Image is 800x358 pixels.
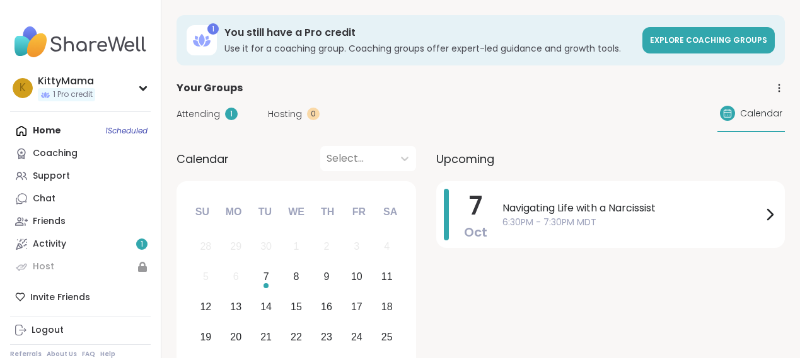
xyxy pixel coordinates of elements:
div: Friends [33,215,66,228]
div: Invite Friends [10,286,151,308]
div: Choose Monday, October 20th, 2025 [223,323,250,350]
div: 11 [381,268,393,285]
span: 1 Pro credit [53,89,93,100]
span: Oct [464,223,487,241]
div: 3 [354,238,359,255]
div: 17 [351,298,362,315]
div: 16 [321,298,332,315]
a: Activity1 [10,233,151,255]
div: Choose Wednesday, October 8th, 2025 [283,264,310,291]
div: Activity [33,238,66,250]
div: Choose Tuesday, October 21st, 2025 [253,323,280,350]
div: 19 [200,328,211,345]
div: 7 [264,268,269,285]
div: Choose Tuesday, October 14th, 2025 [253,294,280,321]
div: Support [33,170,70,182]
div: 21 [260,328,272,345]
span: Your Groups [177,81,243,96]
div: Choose Friday, October 24th, 2025 [343,323,370,350]
iframe: Spotlight [173,174,183,184]
div: Choose Friday, October 10th, 2025 [343,264,370,291]
div: Not available Monday, October 6th, 2025 [223,264,250,291]
div: Host [33,260,54,273]
div: 25 [381,328,393,345]
div: Su [188,198,216,226]
span: 1 [141,239,143,250]
div: Choose Wednesday, October 22nd, 2025 [283,323,310,350]
div: Choose Friday, October 17th, 2025 [343,294,370,321]
h3: Use it for a coaching group. Coaching groups offer expert-led guidance and growth tools. [224,42,635,55]
div: 14 [260,298,272,315]
img: ShareWell Nav Logo [10,20,151,64]
div: 6 [233,268,239,285]
div: 12 [200,298,211,315]
span: Upcoming [436,150,494,167]
div: 4 [384,238,390,255]
div: 29 [230,238,241,255]
div: 1 [225,108,238,120]
div: 18 [381,298,393,315]
div: Not available Monday, September 29th, 2025 [223,233,250,260]
a: Friends [10,210,151,233]
div: 13 [230,298,241,315]
div: 22 [291,328,302,345]
div: 2 [323,238,329,255]
div: Choose Sunday, October 19th, 2025 [192,323,219,350]
div: Choose Thursday, October 23rd, 2025 [313,323,340,350]
a: Logout [10,319,151,342]
a: Support [10,165,151,187]
div: 1 [207,23,219,35]
div: Coaching [33,147,78,160]
div: Not available Sunday, October 5th, 2025 [192,264,219,291]
div: 28 [200,238,211,255]
span: 6:30PM - 7:30PM MDT [502,216,762,229]
div: Choose Saturday, October 25th, 2025 [373,323,400,350]
span: Navigating Life with a Narcissist [502,201,762,216]
div: Choose Sunday, October 12th, 2025 [192,294,219,321]
div: Sa [376,198,404,226]
a: Host [10,255,151,278]
div: Chat [33,193,55,205]
div: Mo [219,198,247,226]
div: Choose Saturday, October 18th, 2025 [373,294,400,321]
a: Explore Coaching Groups [642,27,775,53]
span: Attending [177,108,220,121]
span: Hosting [268,108,302,121]
span: Calendar [177,150,229,167]
div: Not available Wednesday, October 1st, 2025 [283,233,310,260]
div: 10 [351,268,362,285]
span: Explore Coaching Groups [650,35,767,45]
div: 20 [230,328,241,345]
div: Choose Monday, October 13th, 2025 [223,294,250,321]
div: Not available Sunday, September 28th, 2025 [192,233,219,260]
div: Fr [345,198,373,226]
div: Not available Thursday, October 2nd, 2025 [313,233,340,260]
div: 24 [351,328,362,345]
div: KittyMama [38,74,95,88]
div: Not available Tuesday, September 30th, 2025 [253,233,280,260]
div: We [282,198,310,226]
h3: You still have a Pro credit [224,26,635,40]
div: Tu [251,198,279,226]
a: Chat [10,187,151,210]
div: 8 [294,268,299,285]
div: Choose Thursday, October 16th, 2025 [313,294,340,321]
div: Choose Wednesday, October 15th, 2025 [283,294,310,321]
a: Coaching [10,142,151,165]
div: 0 [307,108,320,120]
div: Not available Friday, October 3rd, 2025 [343,233,370,260]
div: Not available Saturday, October 4th, 2025 [373,233,400,260]
div: 1 [294,238,299,255]
div: Th [314,198,342,226]
span: 7 [469,188,482,223]
div: 23 [321,328,332,345]
div: 30 [260,238,272,255]
div: 9 [323,268,329,285]
div: Choose Saturday, October 11th, 2025 [373,264,400,291]
div: 15 [291,298,302,315]
span: Calendar [740,107,782,120]
div: Logout [32,324,64,337]
span: K [20,80,26,96]
div: 5 [203,268,209,285]
div: Choose Tuesday, October 7th, 2025 [253,264,280,291]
